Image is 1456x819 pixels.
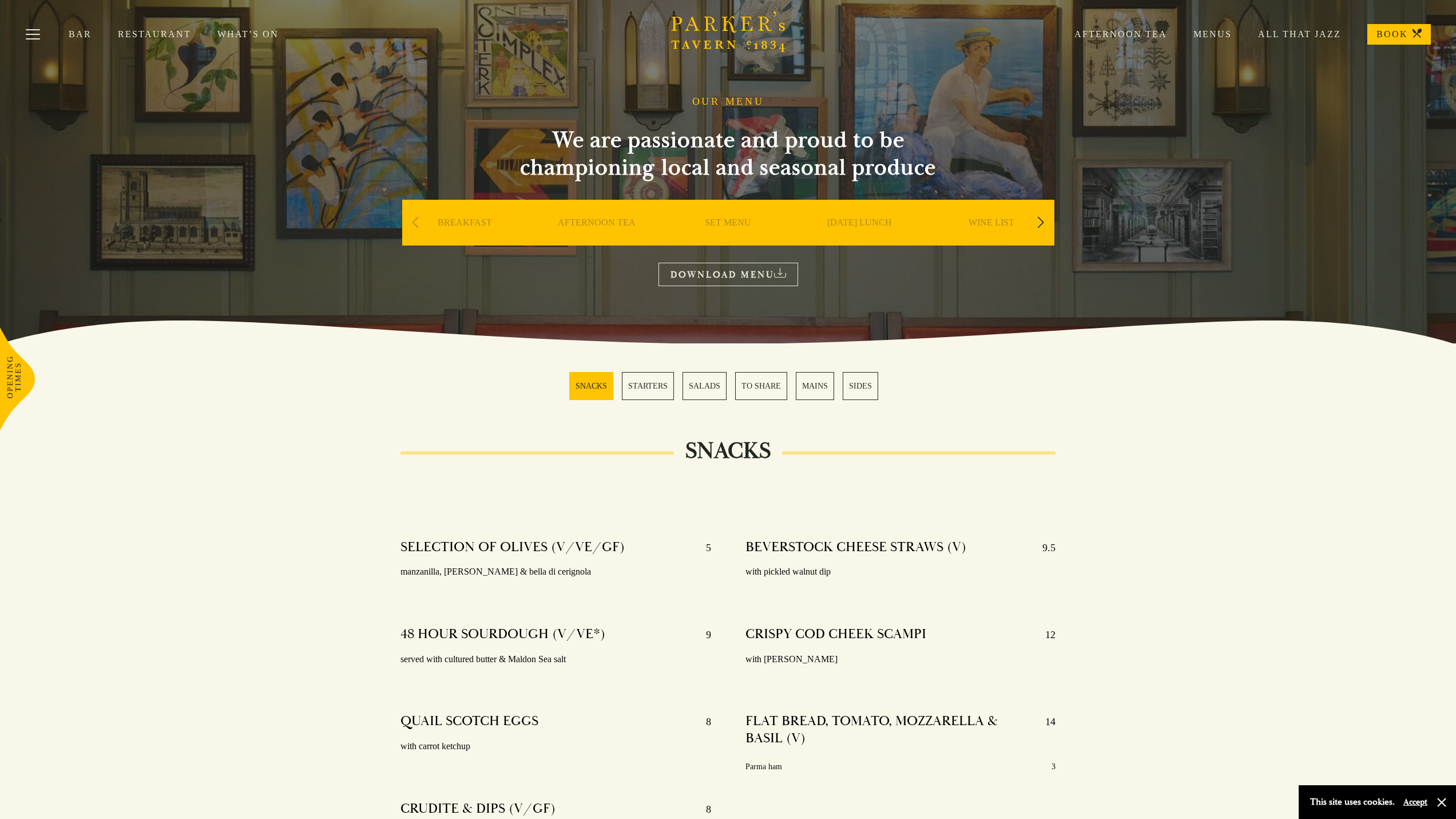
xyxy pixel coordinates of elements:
a: [DATE] LUNCH [827,217,892,263]
p: 14 [1034,713,1056,747]
p: 9 [695,626,711,644]
a: 1 / 6 [569,372,613,400]
p: 8 [695,800,711,818]
h4: CRUDITE & DIPS (V/GF) [400,800,556,818]
p: with [PERSON_NAME] [745,651,1056,668]
a: 5 / 6 [796,372,834,400]
a: BREAKFAST [438,217,492,263]
div: 3 / 9 [665,200,791,280]
a: 3 / 6 [683,372,727,400]
div: 2 / 9 [534,200,660,280]
h4: SELECTION OF OLIVES (V/VE/GF) [400,539,625,557]
p: 12 [1034,626,1056,644]
div: 1 / 9 [402,200,528,280]
div: 4 / 9 [797,200,923,280]
a: DOWNLOAD MENU [658,263,798,286]
h4: QUAIL SCOTCH EGGS [400,713,538,731]
h4: BEVERSTOCK CHEESE STRAWS (V) [745,539,966,557]
p: with pickled walnut dip [745,564,1056,580]
p: 5 [695,539,711,557]
p: manzanilla, [PERSON_NAME] & bella di cerignola [400,564,711,580]
div: Previous slide [408,210,423,235]
a: 2 / 6 [622,372,674,400]
a: SET MENU [705,217,751,263]
button: Accept [1403,797,1427,808]
p: 8 [695,713,711,731]
p: served with cultured butter & Maldon Sea salt [400,651,711,668]
h4: CRISPY COD CHEEK SCAMPI [745,626,926,644]
p: This site uses cookies. [1310,794,1395,810]
h4: 48 HOUR SOURDOUGH (V/VE*) [400,626,605,644]
h2: We are passionate and proud to be championing local and seasonal produce [499,126,957,181]
p: 9.5 [1031,539,1056,557]
h1: OUR MENU [692,96,764,108]
h2: SNACKS [674,437,782,465]
a: 6 / 6 [843,372,878,400]
a: 4 / 6 [735,372,787,400]
button: Close and accept [1436,797,1447,808]
a: AFTERNOON TEA [558,217,636,263]
div: 5 / 9 [929,200,1054,280]
p: 3 [1052,759,1056,774]
p: with carrot ketchup [400,738,711,755]
div: Next slide [1033,210,1049,235]
h4: FLAT BREAD, TOMATO, MOZZARELLA & BASIL (V) [745,713,1034,747]
a: WINE LIST [969,217,1014,263]
p: Parma ham [745,759,782,774]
